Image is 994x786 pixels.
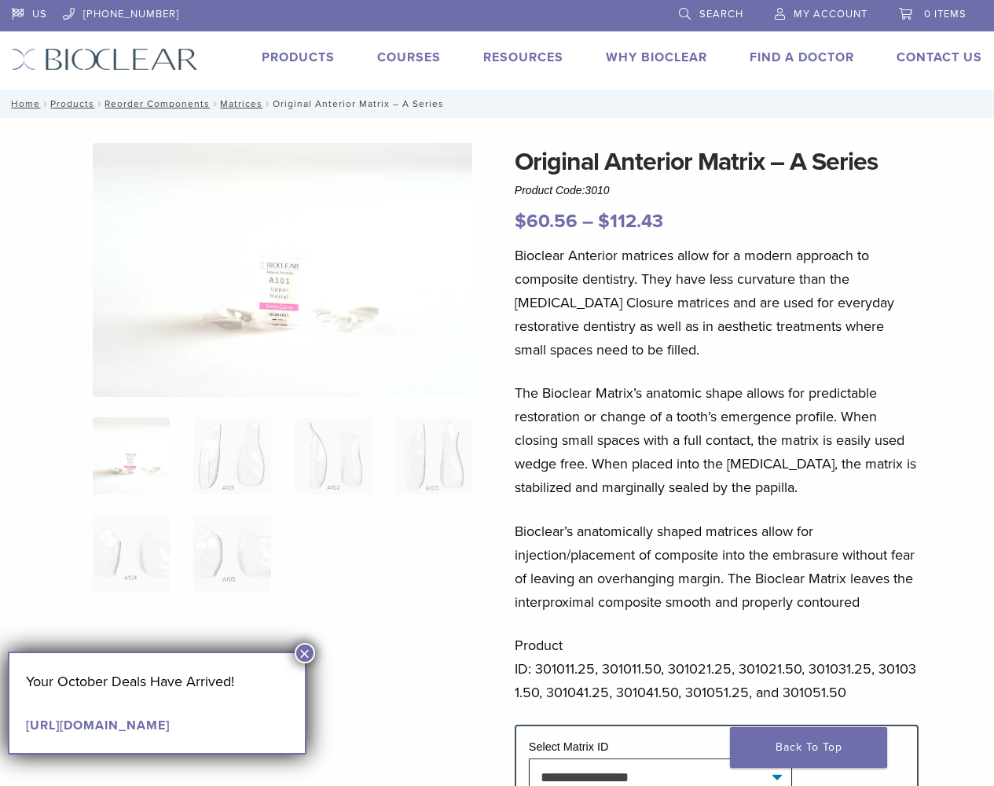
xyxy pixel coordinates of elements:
[40,100,50,108] span: /
[93,143,472,397] img: Anterior Original A Series Matrices
[26,718,170,733] a: [URL][DOMAIN_NAME]
[585,184,609,196] span: 3010
[730,727,887,768] a: Back To Top
[515,520,919,614] p: Bioclear’s anatomically shaped matrices allow for injection/placement of composite into the embra...
[598,210,610,233] span: $
[529,740,609,753] label: Select Matrix ID
[93,417,170,494] img: Anterior-Original-A-Series-Matrices-324x324.jpg
[220,98,262,109] a: Matrices
[598,210,663,233] bdi: 112.43
[515,210,578,233] bdi: 60.56
[515,184,610,196] span: Product Code:
[395,417,472,494] img: Original Anterior Matrix - A Series - Image 4
[295,643,315,663] button: Close
[26,670,288,693] p: Your October Deals Have Arrived!
[515,143,919,181] h1: Original Anterior Matrix – A Series
[210,100,220,108] span: /
[93,515,170,592] img: Original Anterior Matrix - A Series - Image 5
[295,417,372,494] img: Original Anterior Matrix - A Series - Image 3
[794,8,867,20] span: My Account
[94,100,105,108] span: /
[193,417,270,494] img: Original Anterior Matrix - A Series - Image 2
[483,50,563,65] a: Resources
[750,50,854,65] a: Find A Doctor
[50,98,94,109] a: Products
[262,50,335,65] a: Products
[582,210,593,233] span: –
[699,8,743,20] span: Search
[6,98,40,109] a: Home
[12,48,198,71] img: Bioclear
[606,50,707,65] a: Why Bioclear
[193,515,270,592] img: Original Anterior Matrix - A Series - Image 6
[515,244,919,362] p: Bioclear Anterior matrices allow for a modern approach to composite dentistry. They have less cur...
[515,210,526,233] span: $
[924,8,966,20] span: 0 items
[897,50,982,65] a: Contact Us
[105,98,210,109] a: Reorder Components
[377,50,441,65] a: Courses
[515,381,919,499] p: The Bioclear Matrix’s anatomic shape allows for predictable restoration or change of a tooth’s em...
[262,100,273,108] span: /
[515,634,919,704] p: Product ID: 301011.25, 301011.50, 301021.25, 301021.50, 301031.25, 301031.50, 301041.25, 301041.5...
